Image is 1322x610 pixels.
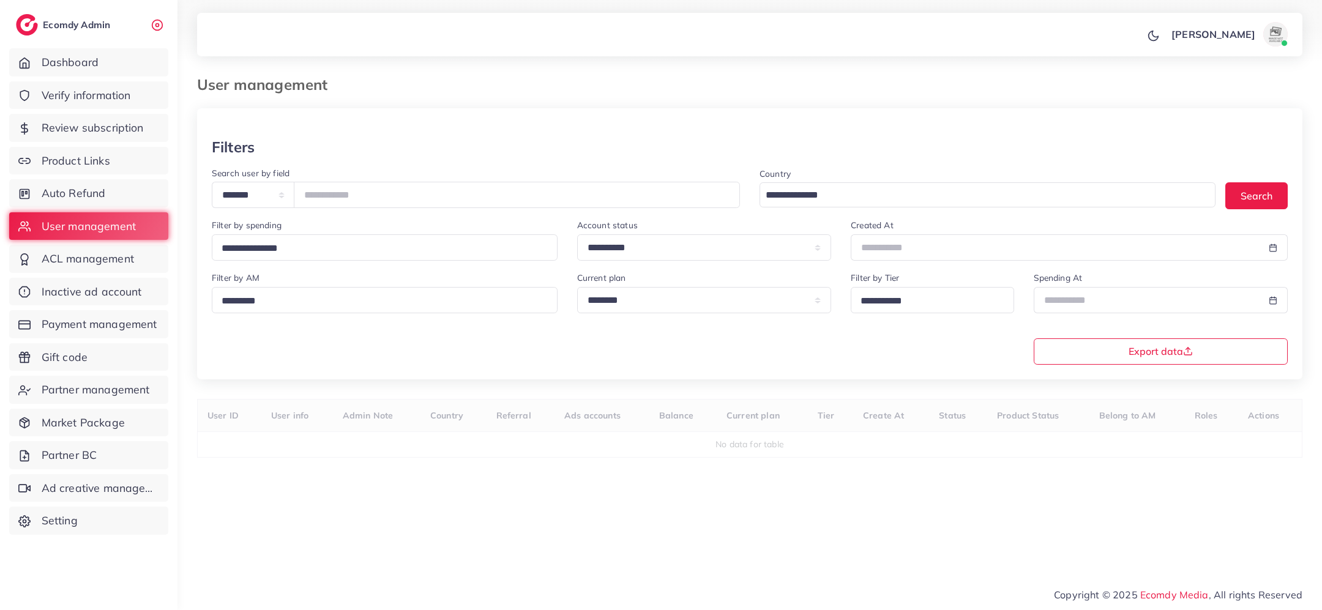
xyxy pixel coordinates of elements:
[217,239,542,258] input: Search for option
[9,310,168,338] a: Payment management
[42,218,136,234] span: User management
[42,513,78,529] span: Setting
[42,382,150,398] span: Partner management
[212,287,558,313] div: Search for option
[217,292,542,311] input: Search for option
[42,349,88,365] span: Gift code
[9,48,168,76] a: Dashboard
[9,278,168,306] a: Inactive ad account
[1140,589,1209,601] a: Ecomdy Media
[42,316,157,332] span: Payment management
[9,376,168,404] a: Partner management
[760,168,791,180] label: Country
[9,409,168,437] a: Market Package
[212,234,558,261] div: Search for option
[1263,22,1288,46] img: avatar
[212,167,289,179] label: Search user by field
[212,138,255,156] h3: Filters
[1225,182,1288,209] button: Search
[577,219,638,231] label: Account status
[42,153,110,169] span: Product Links
[9,81,168,110] a: Verify information
[1034,338,1288,365] button: Export data
[1171,27,1255,42] p: [PERSON_NAME]
[9,114,168,142] a: Review subscription
[42,447,97,463] span: Partner BC
[42,480,159,496] span: Ad creative management
[760,182,1216,207] div: Search for option
[9,474,168,502] a: Ad creative management
[1209,587,1302,602] span: , All rights Reserved
[16,14,38,35] img: logo
[851,287,1014,313] div: Search for option
[42,87,131,103] span: Verify information
[9,179,168,207] a: Auto Refund
[42,251,134,267] span: ACL management
[16,14,113,35] a: logoEcomdy Admin
[212,272,260,284] label: Filter by AM
[1054,587,1302,602] span: Copyright © 2025
[42,54,99,70] span: Dashboard
[197,76,337,94] h3: User management
[9,507,168,535] a: Setting
[42,284,142,300] span: Inactive ad account
[851,272,899,284] label: Filter by Tier
[9,147,168,175] a: Product Links
[577,272,626,284] label: Current plan
[42,415,125,431] span: Market Package
[9,441,168,469] a: Partner BC
[856,292,998,311] input: Search for option
[9,212,168,240] a: User management
[212,219,282,231] label: Filter by spending
[1034,272,1083,284] label: Spending At
[1129,346,1193,356] span: Export data
[42,120,144,136] span: Review subscription
[42,185,106,201] span: Auto Refund
[9,245,168,273] a: ACL management
[9,343,168,371] a: Gift code
[1165,22,1293,46] a: [PERSON_NAME]avatar
[851,219,894,231] label: Created At
[43,19,113,31] h2: Ecomdy Admin
[761,186,1200,205] input: Search for option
